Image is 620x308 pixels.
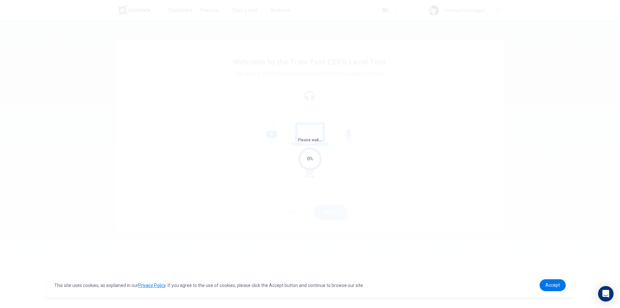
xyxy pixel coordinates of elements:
[54,283,364,288] span: This site uses cookies, as explained in our . If you agree to the use of cookies, please click th...
[598,286,614,302] div: Open Intercom Messenger
[46,273,573,298] div: cookieconsent
[545,282,560,288] span: Accept
[138,283,166,288] a: Privacy Policy
[298,138,323,142] span: Please wait...
[307,155,313,163] div: 0%
[540,279,566,291] a: dismiss cookie message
